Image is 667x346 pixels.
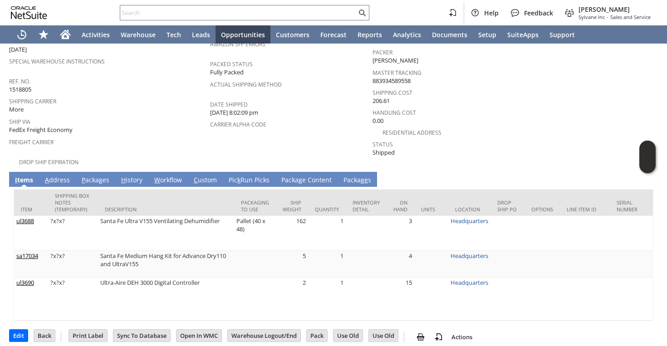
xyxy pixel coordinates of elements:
[478,30,496,39] span: Setup
[54,25,76,44] a: Home
[549,30,575,39] span: Support
[194,175,198,184] span: C
[364,175,368,184] span: e
[105,206,227,213] div: Description
[373,97,390,105] span: 206.61
[373,89,412,97] a: Shipping Cost
[237,175,240,184] span: k
[13,175,35,185] a: Items
[191,175,219,185] a: Custom
[373,56,418,65] span: [PERSON_NAME]
[9,97,56,105] a: Shipping Carrier
[333,330,363,341] input: Use Old
[38,29,49,40] svg: Shortcuts
[210,81,282,88] a: Actual Shipping Method
[9,78,30,85] a: Ref. No.
[16,252,38,260] a: sa17034
[433,331,444,342] img: add-record.svg
[228,330,300,341] input: Warehouse Logout/End
[451,252,488,260] a: Headquarters
[119,175,145,185] a: History
[387,278,414,321] td: 15
[315,25,352,44] a: Forecast
[531,206,553,213] div: Options
[308,251,346,278] td: 1
[11,25,33,44] a: Recent Records
[373,141,393,148] a: Status
[9,58,105,65] a: Special Warehouse Instructions
[473,25,502,44] a: Setup
[16,217,34,225] a: ul3688
[432,30,467,39] span: Documents
[55,192,91,213] div: Shipping Box Notes (Temporary)
[48,278,98,321] td: ?x?x?
[10,330,28,341] input: Edit
[9,126,73,134] span: FedEx Freight Economy
[279,175,334,185] a: Package Content
[455,206,484,213] div: Location
[358,30,382,39] span: Reports
[226,175,272,185] a: PickRun Picks
[11,6,47,19] svg: logo
[352,25,387,44] a: Reports
[9,85,31,94] span: 1518805
[276,251,308,278] td: 5
[21,206,41,213] div: Item
[308,216,346,251] td: 1
[76,25,115,44] a: Activities
[270,25,315,44] a: Customers
[507,30,539,39] span: SuiteApps
[210,121,266,128] a: Carrier Alpha Code
[9,138,54,146] a: Freight Carrier
[383,129,441,136] a: Residential Address
[210,108,258,117] span: [DATE] 8:02:09 pm
[161,25,186,44] a: Tech
[34,330,55,341] input: Back
[320,30,347,39] span: Forecast
[579,14,605,20] span: Sylvane Inc
[221,30,265,39] span: Opportunities
[299,175,302,184] span: g
[113,330,170,341] input: Sync To Database
[210,60,253,68] a: Packed Status
[639,157,656,174] span: Oracle Guided Learning Widget. To move around, please hold and drag
[167,30,181,39] span: Tech
[60,29,71,40] svg: Home
[373,109,416,117] a: Handling Cost
[16,29,27,40] svg: Recent Records
[373,49,392,56] a: Packer
[387,251,414,278] td: 4
[448,333,476,341] a: Actions
[451,278,488,287] a: Headquarters
[234,216,276,251] td: Pallet (40 x 48)
[610,14,651,20] span: Sales and Service
[415,331,426,342] img: print.svg
[579,5,651,14] span: [PERSON_NAME]
[186,25,216,44] a: Leads
[9,118,30,126] a: Ship Via
[19,158,78,166] a: Drop Ship Expiration
[210,101,248,108] a: Date Shipped
[192,30,210,39] span: Leads
[393,199,407,213] div: On Hand
[216,25,270,44] a: Opportunities
[154,175,160,184] span: W
[48,251,98,278] td: ?x?x?
[121,175,126,184] span: H
[315,206,339,213] div: Quantity
[387,216,414,251] td: 3
[16,278,34,287] a: ul3690
[15,175,17,184] span: I
[69,330,107,341] input: Print Label
[369,330,398,341] input: Use Old
[241,199,269,213] div: Packaging to Use
[642,174,652,185] a: Unrolled view on
[373,117,383,125] span: 0.00
[276,30,309,39] span: Customers
[373,69,422,77] a: Master Tracking
[373,148,395,157] span: Shipped
[451,217,488,225] a: Headquarters
[357,7,368,18] svg: Search
[115,25,161,44] a: Warehouse
[502,25,544,44] a: SuiteApps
